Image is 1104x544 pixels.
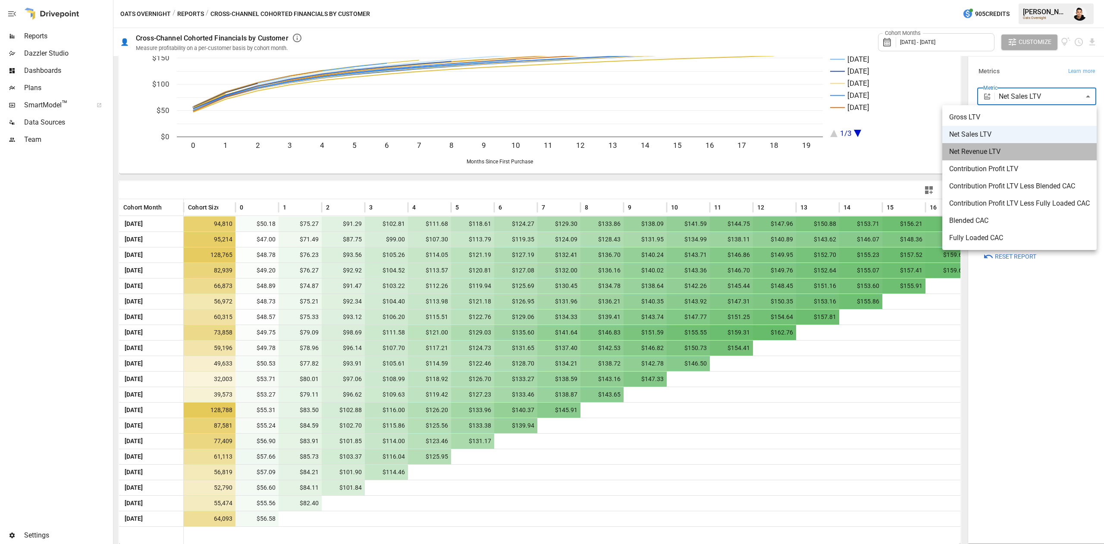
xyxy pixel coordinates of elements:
[949,147,1090,157] span: Net Revenue LTV
[949,164,1090,174] span: Contribution Profit LTV
[949,129,1090,140] span: Net Sales LTV
[949,112,1090,122] span: Gross LTV
[949,216,1090,226] span: Blended CAC
[949,181,1090,191] span: Contribution Profit LTV Less Blended CAC
[949,198,1090,209] span: Contribution Profit LTV Less Fully Loaded CAC
[949,233,1090,243] span: Fully Loaded CAC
